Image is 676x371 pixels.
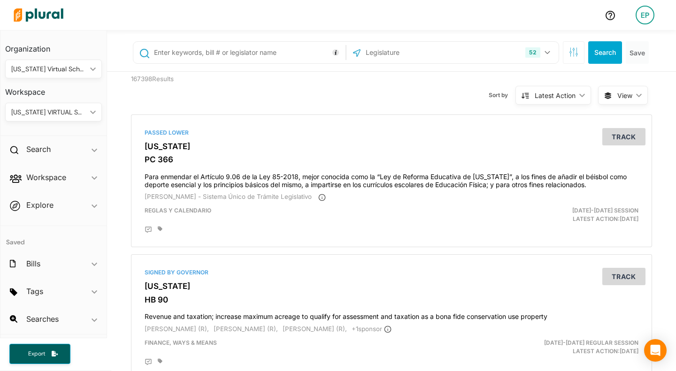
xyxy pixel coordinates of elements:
button: 52 [522,44,556,61]
span: [DATE]-[DATE] Session [572,207,638,214]
span: Search Filters [569,47,578,55]
h2: Search [26,144,51,154]
div: Signed by Governor [145,268,638,277]
div: Add Position Statement [145,226,152,234]
h4: Revenue and taxation; increase maximum acreage to qualify for assessment and taxation as a bona f... [145,308,638,321]
h2: Searches [26,314,59,324]
button: Track [602,128,645,145]
button: Save [626,41,649,64]
span: [PERSON_NAME] (R), [283,325,347,333]
h3: Organization [5,35,102,56]
h4: Para enmendar el Artículo 9.06 de la Ley 85-2018, mejor conocida como la “Ley de Reforma Educativ... [145,168,638,189]
div: 167398 Results [124,72,258,107]
div: Add tags [158,226,162,232]
div: Open Intercom Messenger [644,339,667,362]
h3: HB 90 [145,295,638,304]
a: EP [628,2,662,28]
div: Passed Lower [145,129,638,137]
span: [PERSON_NAME] (R), [145,325,209,333]
h2: Bills [26,258,40,269]
button: Track [602,268,645,285]
button: Search [588,41,622,64]
span: Finance, Ways & Means [145,339,217,346]
div: Add tags [158,358,162,364]
span: Sort by [489,91,515,99]
span: [PERSON_NAME] - Sistema Único de Trámite Legislativo [145,193,312,200]
span: [PERSON_NAME] (R), [214,325,278,333]
div: Tooltip anchor [331,48,340,57]
button: Export [9,344,70,364]
div: Latest Action: [DATE] [476,206,645,223]
h3: PC 366 [145,155,638,164]
input: Legislature [365,44,465,61]
span: View [617,91,632,100]
h3: [US_STATE] [145,142,638,151]
span: Reglas y Calendario [145,207,211,214]
div: EP [636,6,654,24]
span: + 1 sponsor [352,325,392,333]
h3: [US_STATE] [145,281,638,291]
h2: Explore [26,200,54,210]
input: Enter keywords, bill # or legislator name [153,44,343,61]
span: Export [22,350,52,358]
div: [US_STATE] VIRTUAL SCHOOL [11,107,86,117]
h3: Workspace [5,78,102,99]
div: Latest Action [535,91,576,100]
div: Add Position Statement [145,358,152,366]
h2: Workspace [26,172,66,182]
h2: Tags [26,286,43,296]
span: [DATE]-[DATE] Regular Session [544,339,638,346]
h4: Saved [0,226,107,249]
div: 52 [525,47,540,58]
div: Latest Action: [DATE] [476,339,645,356]
div: [US_STATE] Virtual School (FLVS) [11,64,86,74]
